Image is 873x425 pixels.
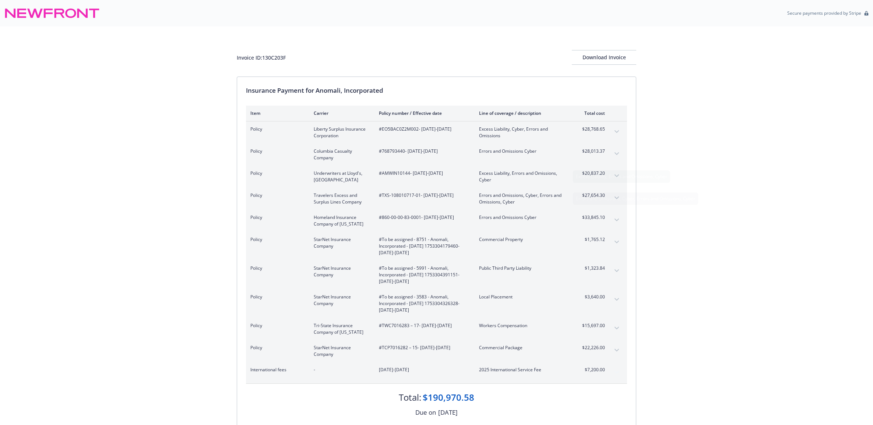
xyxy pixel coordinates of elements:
div: PolicyStarNet Insurance Company#TCP7016282 – 15- [DATE]-[DATE]Commercial Package$22,226.00expand ... [246,340,627,362]
span: International fees [250,366,302,373]
span: Errors and Omissions Cyber [479,214,566,221]
span: Commercial Package [479,344,566,351]
button: expand content [611,236,623,248]
button: expand content [611,265,623,277]
span: $28,768.65 [577,126,605,132]
button: expand content [611,294,623,305]
div: $190,970.58 [423,391,474,404]
span: Errors and Omissions Cyber [479,148,566,155]
span: Tri-State Insurance Company of [US_STATE] [314,322,367,336]
div: Total: [399,391,421,404]
span: #To be assigned - 5991 - Anomali, Incorporated - [DATE] 1753304391151 - [DATE]-[DATE] [379,265,467,285]
span: Policy [250,236,302,243]
span: Workers Compensation [479,322,566,329]
button: expand content [611,214,623,226]
div: PolicyLiberty Surplus Insurance Corporation#EO5BAC0Z2M002- [DATE]-[DATE]Excess Liability, Cyber, ... [246,121,627,144]
span: - [314,366,367,373]
button: expand content [611,126,623,138]
span: Homeland Insurance Company of [US_STATE] [314,214,367,227]
span: StarNet Insurance Company [314,265,367,278]
span: Columbia Casualty Company [314,148,367,161]
span: Underwriters at Lloyd's, [GEOGRAPHIC_DATA] [314,170,367,183]
span: $7,200.00 [577,366,605,373]
span: Public Third Party Liability [479,265,566,272]
div: PolicyStarNet Insurance Company#To be assigned - 8751 - Anomali, Incorporated - [DATE] 1753304179... [246,232,627,261]
span: StarNet Insurance Company [314,294,367,307]
span: Policy [250,170,302,177]
div: PolicyStarNet Insurance Company#To be assigned - 3583 - Anomali, Incorporated - [DATE] 1753304326... [246,289,627,318]
span: Policy [250,322,302,329]
div: Invoice ID: 130C203F [237,54,286,61]
span: #AMWIN10144 - [DATE]-[DATE] [379,170,467,177]
button: expand content [611,366,623,378]
span: Local Placement [479,294,566,300]
span: Liberty Surplus Insurance Corporation [314,126,367,139]
span: Excess Liability, Errors and Omissions, Cyber [479,170,566,183]
span: $20,837.20 [577,170,605,177]
span: $33,845.10 [577,214,605,221]
span: Commercial Property [479,236,566,243]
button: Download Invoice [572,50,636,65]
span: Policy [250,265,302,272]
div: Item [250,110,302,116]
button: expand content [611,170,623,182]
span: Policy [250,294,302,300]
div: PolicyHomeland Insurance Company of [US_STATE]#860-00-00-83-0001- [DATE]-[DATE]Errors and Omissio... [246,210,627,232]
p: Secure payments provided by Stripe [787,10,861,16]
button: expand content [611,148,623,160]
span: $22,226.00 [577,344,605,351]
span: #To be assigned - 8751 - Anomali, Incorporated - [DATE] 1753304179460 - [DATE]-[DATE] [379,236,467,256]
div: PolicyColumbia Casualty Company#768793440- [DATE]-[DATE]Errors and Omissions Cyber$28,013.37expan... [246,144,627,166]
button: expand content [611,344,623,356]
span: 2025 International Service Fee [479,366,566,373]
div: Download Invoice [572,50,636,64]
button: expand content [611,192,623,204]
div: [DATE] [438,408,458,417]
span: #TWC7016283 – 17 - [DATE]-[DATE] [379,322,467,329]
span: #EO5BAC0Z2M002 - [DATE]-[DATE] [379,126,467,132]
div: Carrier [314,110,367,116]
span: $1,765.12 [577,236,605,243]
div: PolicyTravelers Excess and Surplus Lines Company#TXS-108010717-01- [DATE]-[DATE]Errors and Omissi... [246,188,627,210]
span: Errors and Omissions, Cyber, Errors and Omissions, Cyber [479,192,566,205]
span: Policy [250,148,302,155]
div: Policy number / Effective date [379,110,467,116]
span: $28,013.37 [577,148,605,155]
span: #To be assigned - 3583 - Anomali, Incorporated - [DATE] 1753304326328 - [DATE]-[DATE] [379,294,467,314]
span: $3,640.00 [577,294,605,300]
span: #860-00-00-83-0001 - [DATE]-[DATE] [379,214,467,221]
div: PolicyStarNet Insurance Company#To be assigned - 5991 - Anomali, Incorporated - [DATE] 1753304391... [246,261,627,289]
span: Excess Liability, Cyber, Errors and Omissions [479,126,566,139]
span: #768793440 - [DATE]-[DATE] [379,148,467,155]
div: PolicyUnderwriters at Lloyd's, [GEOGRAPHIC_DATA]#AMWIN10144- [DATE]-[DATE]Excess Liability, Error... [246,166,627,188]
span: $15,697.00 [577,322,605,329]
span: Policy [250,344,302,351]
div: International fees-[DATE]-[DATE]2025 International Service Fee$7,200.00expand content [246,362,627,383]
div: Due on [415,408,436,417]
span: [DATE]-[DATE] [379,366,467,373]
div: Line of coverage / description [479,110,566,116]
span: #TXS-108010717-01 - [DATE]-[DATE] [379,192,467,199]
div: PolicyTri-State Insurance Company of [US_STATE]#TWC7016283 – 17- [DATE]-[DATE]Workers Compensatio... [246,318,627,340]
span: #TCP7016282 – 15 - [DATE]-[DATE] [379,344,467,351]
button: expand content [611,322,623,334]
div: Insurance Payment for Anomali, Incorporated [246,86,627,95]
div: Total cost [577,110,605,116]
